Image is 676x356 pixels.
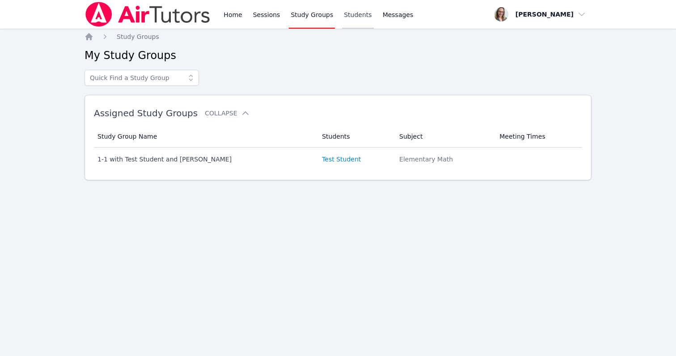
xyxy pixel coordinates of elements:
[317,126,394,148] th: Students
[84,48,591,63] h2: My Study Groups
[117,33,159,40] span: Study Groups
[383,10,414,19] span: Messages
[494,126,582,148] th: Meeting Times
[84,2,211,27] img: Air Tutors
[94,126,317,148] th: Study Group Name
[84,70,199,86] input: Quick Find a Study Group
[205,109,249,118] button: Collapse
[399,155,489,164] div: Elementary Math
[84,32,591,41] nav: Breadcrumb
[322,155,361,164] a: Test Student
[117,32,159,41] a: Study Groups
[394,126,494,148] th: Subject
[94,108,198,119] span: Assigned Study Groups
[97,155,311,164] div: 1-1 with Test Student and [PERSON_NAME]
[94,148,582,171] tr: 1-1 with Test Student and [PERSON_NAME]Test StudentElementary Math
